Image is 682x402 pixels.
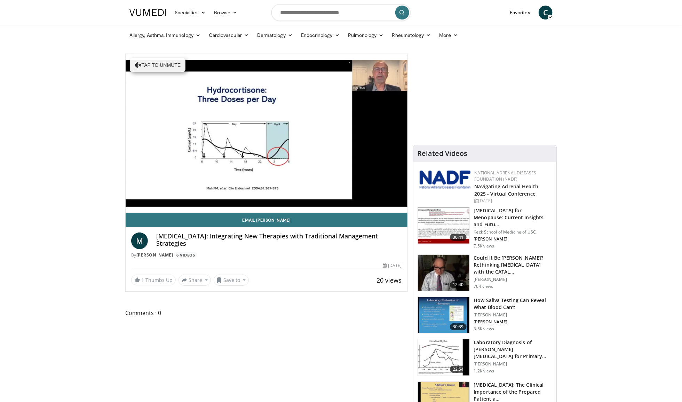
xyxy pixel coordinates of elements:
[474,277,552,282] p: [PERSON_NAME]
[418,339,469,376] img: 503257c1-8dcc-4ce4-a7e4-e5a71487f99c.150x105_q85_crop-smart_upscale.jpg
[344,28,388,42] a: Pulmonology
[131,252,402,258] div: By
[179,275,211,286] button: Share
[419,170,471,189] img: 877b56e2-cd6c-4243-ab59-32ef85434147.png.150x105_q85_autocrop_double_scale_upscale_version-0.2.png
[125,308,408,317] span: Comments 0
[253,28,297,42] a: Dermatology
[418,149,468,158] h4: Related Videos
[475,198,551,204] div: [DATE]
[418,339,552,376] a: 22:54 Laboratory Diagnosis of [PERSON_NAME][MEDICAL_DATA] for Primary Care Physicians [PERSON_NAM...
[474,284,493,289] p: 764 views
[450,281,467,288] span: 12:40
[475,170,537,182] a: National Adrenal Diseases Foundation (NADF)
[418,207,469,244] img: 47271b8a-94f4-49c8-b914-2a3d3af03a9e.150x105_q85_crop-smart_upscale.jpg
[297,28,344,42] a: Endocrinology
[474,312,552,318] p: [PERSON_NAME]
[450,366,467,373] span: 22:54
[475,183,539,197] a: Navigating Adrenal Health 2025 - Virtual Conference
[450,234,467,241] span: 30:41
[377,276,402,284] span: 20 views
[174,252,197,258] a: 6 Videos
[474,339,552,360] h3: Laboratory Diagnosis of [PERSON_NAME][MEDICAL_DATA] for Primary Care Physicians
[418,255,469,291] img: 68e4bbc4-747b-4428-afaa-caf3714c793a.150x105_q85_crop-smart_upscale.jpg
[131,232,148,249] a: M
[418,297,469,333] img: 63accea6-b0e0-4c2a-943b-dbf2e08e0487.150x105_q85_crop-smart_upscale.jpg
[130,58,185,72] button: Tap to unmute
[474,254,552,275] h3: Could It Be [PERSON_NAME]? Rethinking [MEDICAL_DATA] with the CATAL…
[383,262,402,269] div: [DATE]
[539,6,553,19] a: C
[474,326,494,332] p: 3.5K views
[418,207,552,249] a: 30:41 [MEDICAL_DATA] for Menopause: Current Insights and Futu… Keck School of Medicine of USC [PE...
[136,252,173,258] a: [PERSON_NAME]
[214,275,249,286] button: Save to
[433,54,537,141] iframe: Advertisement
[156,232,402,247] h4: [MEDICAL_DATA]: Integrating New Therapies with Traditional Management Strategies
[418,297,552,334] a: 30:39 How Saliva Testing Can Reveal What Blood Can’t [PERSON_NAME] [PERSON_NAME] 3.5K views
[125,28,205,42] a: Allergy, Asthma, Immunology
[141,277,144,283] span: 1
[418,254,552,291] a: 12:40 Could It Be [PERSON_NAME]? Rethinking [MEDICAL_DATA] with the CATAL… [PERSON_NAME] 764 views
[210,6,242,19] a: Browse
[126,54,407,213] video-js: Video Player
[474,368,494,374] p: 1.2K views
[474,236,552,242] p: [PERSON_NAME]
[474,229,552,235] p: Keck School of Medicine of USC
[129,9,166,16] img: VuMedi Logo
[126,213,407,227] a: Email [PERSON_NAME]
[474,361,552,367] p: [PERSON_NAME]
[474,297,552,311] h3: How Saliva Testing Can Reveal What Blood Can’t
[271,4,411,21] input: Search topics, interventions
[474,319,552,325] p: [PERSON_NAME]
[435,28,462,42] a: More
[131,275,176,285] a: 1 Thumbs Up
[170,6,210,19] a: Specialties
[388,28,435,42] a: Rheumatology
[506,6,534,19] a: Favorites
[450,323,467,330] span: 30:39
[205,28,253,42] a: Cardiovascular
[474,243,494,249] p: 7.5K views
[474,207,552,228] h3: [MEDICAL_DATA] for Menopause: Current Insights and Futu…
